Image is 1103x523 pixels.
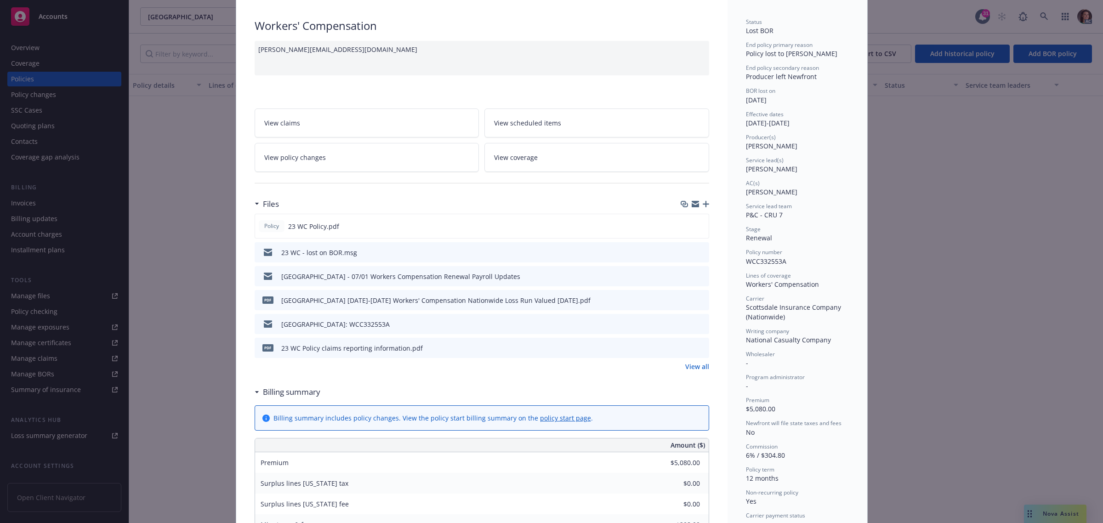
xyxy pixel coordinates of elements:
[746,41,813,49] span: End policy primary reason
[746,257,786,266] span: WCC332553A
[746,327,789,335] span: Writing company
[281,272,520,281] div: [GEOGRAPHIC_DATA] - 07/01 Workers Compensation Renewal Payroll Updates
[646,497,705,511] input: 0.00
[746,451,785,460] span: 6% / $304.80
[697,319,705,329] button: preview file
[697,272,705,281] button: preview file
[273,413,593,423] div: Billing summary includes policy changes. View the policy start billing summary on the .
[746,428,755,437] span: No
[746,443,778,450] span: Commission
[646,477,705,490] input: 0.00
[746,466,774,473] span: Policy term
[264,153,326,162] span: View policy changes
[746,335,831,344] span: National Casualty Company
[262,344,273,351] span: pdf
[682,272,690,281] button: download file
[746,373,805,381] span: Program administrator
[281,319,390,329] div: [GEOGRAPHIC_DATA]: WCC332553A
[261,479,348,488] span: Surplus lines [US_STATE] tax
[255,386,320,398] div: Billing summary
[746,350,775,358] span: Wholesaler
[746,156,784,164] span: Service lead(s)
[697,222,705,231] button: preview file
[281,248,357,257] div: 23 WC - lost on BOR.msg
[697,343,705,353] button: preview file
[263,198,279,210] h3: Files
[746,110,784,118] span: Effective dates
[746,49,837,58] span: Policy lost to [PERSON_NAME]
[746,419,841,427] span: Newfront will file state taxes and fees
[671,440,705,450] span: Amount ($)
[746,396,769,404] span: Premium
[264,118,300,128] span: View claims
[746,272,791,279] span: Lines of coverage
[746,18,762,26] span: Status
[540,414,591,422] a: policy start page
[697,248,705,257] button: preview file
[746,404,775,413] span: $5,080.00
[746,233,772,242] span: Renewal
[646,456,705,470] input: 0.00
[697,296,705,305] button: preview file
[682,319,690,329] button: download file
[746,248,782,256] span: Policy number
[261,500,349,508] span: Surplus lines [US_STATE] fee
[746,381,748,390] span: -
[746,133,776,141] span: Producer(s)
[682,248,690,257] button: download file
[746,72,817,81] span: Producer left Newfront
[494,153,538,162] span: View coverage
[255,143,479,172] a: View policy changes
[685,362,709,371] a: View all
[746,303,843,321] span: Scottsdale Insurance Company (Nationwide)
[255,18,709,34] div: Workers' Compensation
[746,358,748,367] span: -
[746,202,792,210] span: Service lead team
[484,108,709,137] a: View scheduled items
[746,279,849,289] div: Workers' Compensation
[746,188,797,196] span: [PERSON_NAME]
[746,489,798,496] span: Non-recurring policy
[746,210,783,219] span: P&C - CRU 7
[261,458,289,467] span: Premium
[262,296,273,303] span: pdf
[255,198,279,210] div: Files
[484,143,709,172] a: View coverage
[746,497,756,506] span: Yes
[746,165,797,173] span: [PERSON_NAME]
[746,26,773,35] span: Lost BOR
[494,118,561,128] span: View scheduled items
[746,225,761,233] span: Stage
[682,296,690,305] button: download file
[255,108,479,137] a: View claims
[263,386,320,398] h3: Billing summary
[746,87,775,95] span: BOR lost on
[255,41,709,75] div: [PERSON_NAME][EMAIL_ADDRESS][DOMAIN_NAME]
[746,142,797,150] span: [PERSON_NAME]
[262,222,281,230] span: Policy
[746,474,779,483] span: 12 months
[746,110,849,128] div: [DATE] - [DATE]
[682,222,689,231] button: download file
[746,295,764,302] span: Carrier
[746,512,805,519] span: Carrier payment status
[281,296,591,305] div: [GEOGRAPHIC_DATA] [DATE]-[DATE] Workers' Compensation Nationwide Loss Run Valued [DATE].pdf
[281,343,423,353] div: 23 WC Policy claims reporting information.pdf
[288,222,339,231] span: 23 WC Policy.pdf
[746,64,819,72] span: End policy secondary reason
[682,343,690,353] button: download file
[746,96,767,104] span: [DATE]
[746,179,760,187] span: AC(s)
